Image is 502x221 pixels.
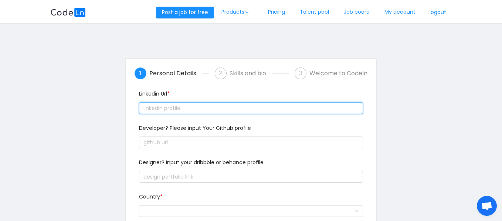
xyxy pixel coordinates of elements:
[299,70,302,76] span: 3
[139,193,163,200] span: Country
[477,196,497,216] div: Open chat
[219,70,222,76] span: 2
[139,90,170,97] span: Linkedin Url
[139,171,363,183] input: design portfolio link
[245,10,249,14] i: icon: down
[139,137,363,148] input: github url
[156,7,214,18] button: Post a job for free
[139,70,142,76] span: 1
[149,68,202,79] div: Personal Details
[139,102,363,114] input: linkedin profile
[423,7,452,18] button: Logout
[139,159,264,166] span: Designer? Input your dribbble or behance profile
[230,68,272,79] div: Skills and bio
[309,68,367,79] div: Welcome to Codeln
[156,8,214,16] a: Post a job for free
[139,124,251,132] span: Developer? Please input Your Github profile
[50,8,86,17] img: logobg.f302741d.svg
[354,209,359,214] i: icon: down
